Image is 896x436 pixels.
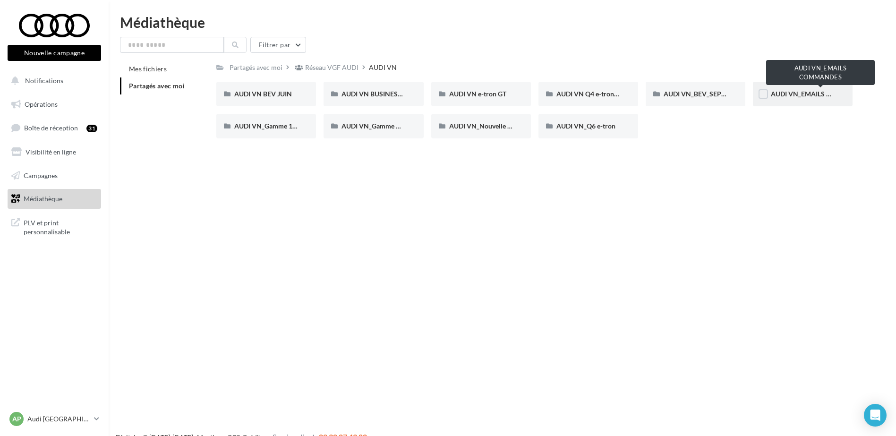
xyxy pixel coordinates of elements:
[6,142,103,162] a: Visibilité en ligne
[6,71,99,91] button: Notifications
[556,90,644,98] span: AUDI VN Q4 e-tron sans offre
[26,148,76,156] span: Visibilité en ligne
[25,77,63,85] span: Notifications
[8,45,101,61] button: Nouvelle campagne
[449,122,536,130] span: AUDI VN_Nouvelle A6 e-tron
[86,125,97,132] div: 31
[24,124,78,132] span: Boîte de réception
[250,37,306,53] button: Filtrer par
[305,63,358,72] div: Réseau VGF AUDI
[664,90,747,98] span: AUDI VN_BEV_SEPTEMBRE
[230,63,282,72] div: Partagés avec moi
[556,122,615,130] span: AUDI VN_Q6 e-tron
[6,94,103,114] a: Opérations
[234,122,336,130] span: AUDI VN_Gamme 100% électrique
[25,100,58,108] span: Opérations
[24,216,97,237] span: PLV et print personnalisable
[6,189,103,209] a: Médiathèque
[12,414,21,424] span: AP
[766,60,875,85] div: AUDI VN_EMAILS COMMANDES
[864,404,887,427] div: Open Intercom Messenger
[234,90,292,98] span: AUDI VN BEV JUIN
[341,90,443,98] span: AUDI VN BUSINESS JUIN VN JPO
[24,171,58,179] span: Campagnes
[369,63,397,72] div: AUDI VN
[771,90,870,98] span: AUDI VN_EMAILS COMMANDES
[8,410,101,428] a: AP Audi [GEOGRAPHIC_DATA] 16
[24,195,62,203] span: Médiathèque
[6,118,103,138] a: Boîte de réception31
[120,15,885,29] div: Médiathèque
[129,82,185,90] span: Partagés avec moi
[449,90,506,98] span: AUDI VN e-tron GT
[129,65,167,73] span: Mes fichiers
[341,122,425,130] span: AUDI VN_Gamme Q8 e-tron
[27,414,90,424] p: Audi [GEOGRAPHIC_DATA] 16
[6,166,103,186] a: Campagnes
[6,213,103,240] a: PLV et print personnalisable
